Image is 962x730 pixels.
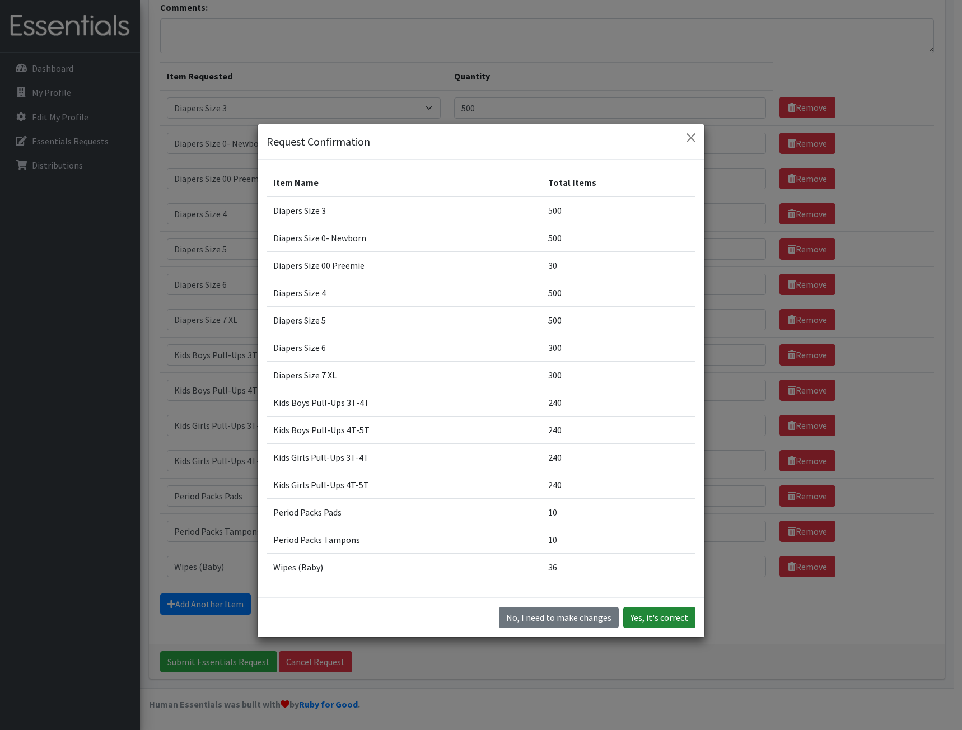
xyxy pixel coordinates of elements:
[267,389,541,416] td: Kids Boys Pull-Ups 3T-4T
[541,416,695,443] td: 240
[267,498,541,526] td: Period Packs Pads
[267,279,541,306] td: Diapers Size 4
[541,306,695,334] td: 500
[267,471,541,498] td: Kids Girls Pull-Ups 4T-5T
[541,251,695,279] td: 30
[541,334,695,361] td: 300
[541,471,695,498] td: 240
[267,526,541,553] td: Period Packs Tampons
[499,607,619,628] button: No I need to make changes
[541,196,695,224] td: 500
[541,279,695,306] td: 500
[267,196,541,224] td: Diapers Size 3
[267,169,541,196] th: Item Name
[267,361,541,389] td: Diapers Size 7 XL
[267,251,541,279] td: Diapers Size 00 Preemie
[682,129,700,147] button: Close
[267,416,541,443] td: Kids Boys Pull-Ups 4T-5T
[267,224,541,251] td: Diapers Size 0- Newborn
[541,443,695,471] td: 240
[267,443,541,471] td: Kids Girls Pull-Ups 3T-4T
[623,607,695,628] button: Yes, it's correct
[541,526,695,553] td: 10
[541,361,695,389] td: 300
[541,224,695,251] td: 500
[267,133,370,150] h5: Request Confirmation
[541,498,695,526] td: 10
[267,306,541,334] td: Diapers Size 5
[541,169,695,196] th: Total Items
[267,334,541,361] td: Diapers Size 6
[541,553,695,581] td: 36
[267,553,541,581] td: Wipes (Baby)
[541,389,695,416] td: 240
